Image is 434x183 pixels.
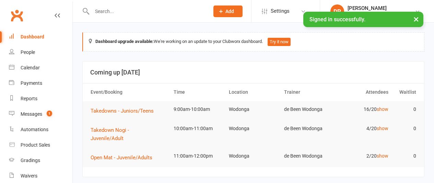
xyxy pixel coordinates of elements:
[9,76,72,91] a: Payments
[90,69,417,76] h3: Coming up [DATE]
[90,7,204,16] input: Search...
[348,11,415,18] div: de Been 100% [PERSON_NAME]
[91,153,157,162] button: Open Mat - Juvenile/Adults
[91,127,129,141] span: Takedown Nogi - Juvenile/Adult
[9,91,72,106] a: Reports
[410,12,422,26] button: ×
[21,142,50,148] div: Product Sales
[47,111,52,116] span: 1
[281,83,336,101] th: Trainer
[82,32,424,52] div: We're working on an update to your Clubworx dashboard.
[9,29,72,45] a: Dashboard
[21,80,42,86] div: Payments
[21,158,40,163] div: Gradings
[21,111,42,117] div: Messages
[9,45,72,60] a: People
[281,101,336,117] td: de Been Wodonga
[377,153,388,159] a: show
[336,121,391,137] td: 4/20
[336,83,391,101] th: Attendees
[377,106,388,112] a: show
[21,49,35,55] div: People
[87,83,171,101] th: Event/Booking
[9,122,72,137] a: Automations
[226,83,281,101] th: Location
[9,60,72,76] a: Calendar
[9,106,72,122] a: Messages 1
[330,4,344,18] div: DP
[226,121,281,137] td: Wodonga
[9,137,72,153] a: Product Sales
[213,5,243,17] button: Add
[225,9,234,14] span: Add
[171,101,226,117] td: 9:00am-10:00am
[377,126,388,131] a: show
[21,127,48,132] div: Automations
[8,7,25,24] a: Clubworx
[391,83,419,101] th: Waitlist
[281,121,336,137] td: de Been Wodonga
[268,38,291,46] button: Try it now
[391,148,419,164] td: 0
[91,107,159,115] button: Takedowns - Juniors/Teens
[171,121,226,137] td: 10:00am-11:00am
[348,5,415,11] div: [PERSON_NAME]
[281,148,336,164] td: de Been Wodonga
[309,16,365,23] span: Signed in successfully.
[95,39,154,44] strong: Dashboard upgrade available:
[171,83,226,101] th: Time
[336,101,391,117] td: 16/20
[9,153,72,168] a: Gradings
[171,148,226,164] td: 11:00am-12:00pm
[21,173,37,179] div: Waivers
[271,3,290,19] span: Settings
[226,101,281,117] td: Wodonga
[391,101,419,117] td: 0
[391,121,419,137] td: 0
[91,108,154,114] span: Takedowns - Juniors/Teens
[91,126,167,142] button: Takedown Nogi - Juvenile/Adult
[91,155,152,161] span: Open Mat - Juvenile/Adults
[226,148,281,164] td: Wodonga
[21,34,44,39] div: Dashboard
[21,65,40,70] div: Calendar
[21,96,37,101] div: Reports
[336,148,391,164] td: 2/20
